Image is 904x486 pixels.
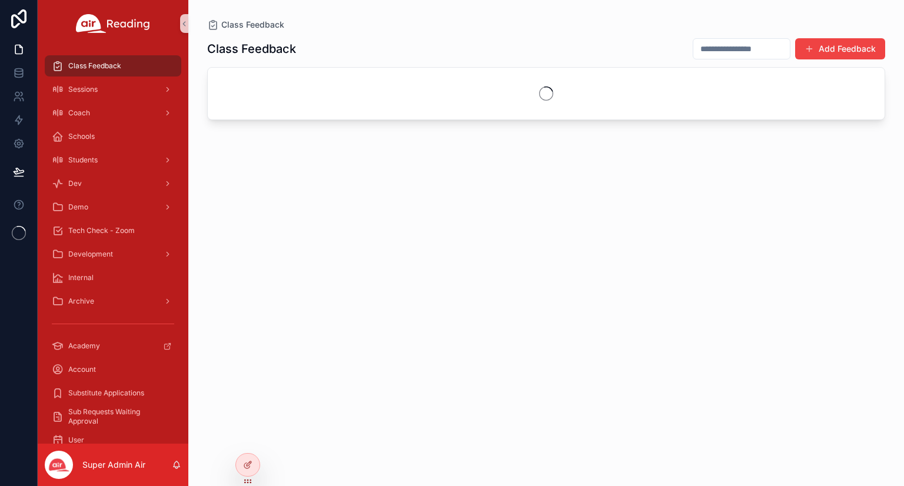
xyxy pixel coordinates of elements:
[68,108,90,118] span: Coach
[68,365,96,374] span: Account
[68,202,88,212] span: Demo
[68,226,135,235] span: Tech Check - Zoom
[82,459,145,471] p: Super Admin Air
[221,19,284,31] span: Class Feedback
[45,382,181,404] a: Substitute Applications
[45,335,181,357] a: Academy
[45,126,181,147] a: Schools
[45,430,181,451] a: User
[68,341,100,351] span: Academy
[68,435,84,445] span: User
[45,173,181,194] a: Dev
[795,38,885,59] button: Add Feedback
[45,244,181,265] a: Development
[45,197,181,218] a: Demo
[68,155,98,165] span: Students
[45,291,181,312] a: Archive
[207,19,284,31] a: Class Feedback
[68,61,121,71] span: Class Feedback
[68,297,94,306] span: Archive
[68,388,144,398] span: Substitute Applications
[38,47,188,444] div: scrollable content
[68,273,94,282] span: Internal
[45,406,181,427] a: Sub Requests Waiting Approval
[45,220,181,241] a: Tech Check - Zoom
[68,407,169,426] span: Sub Requests Waiting Approval
[45,55,181,76] a: Class Feedback
[68,179,82,188] span: Dev
[76,14,150,33] img: App logo
[45,359,181,380] a: Account
[68,132,95,141] span: Schools
[207,41,296,57] h1: Class Feedback
[68,249,113,259] span: Development
[45,102,181,124] a: Coach
[45,79,181,100] a: Sessions
[45,267,181,288] a: Internal
[68,85,98,94] span: Sessions
[45,149,181,171] a: Students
